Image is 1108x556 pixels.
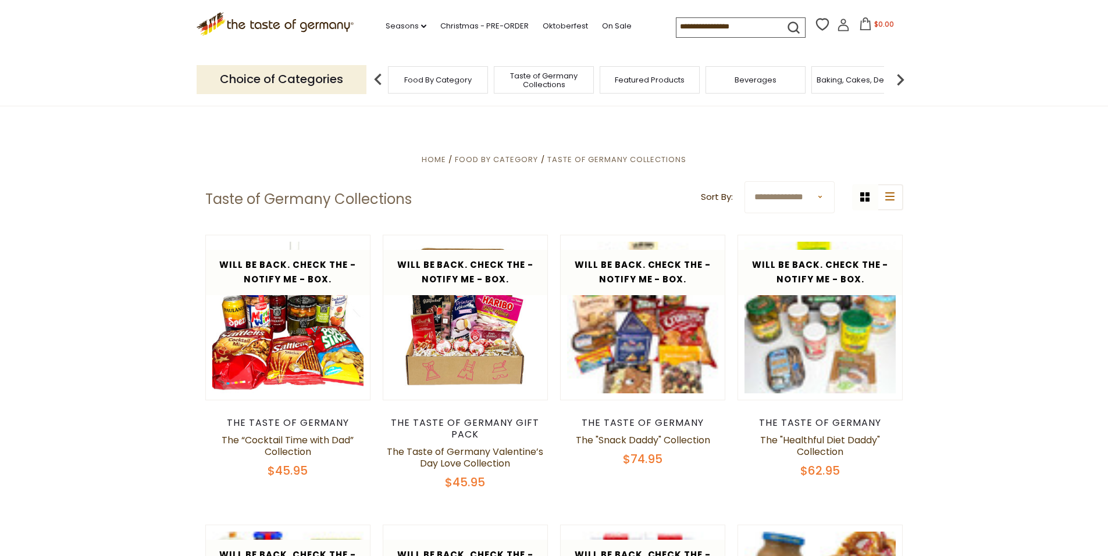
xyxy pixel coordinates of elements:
a: Baking, Cakes, Desserts [817,76,907,84]
img: The "Snack Daddy" Collection [561,235,725,400]
img: The “Cocktail Time with Dad” Collection [206,235,370,400]
a: Seasons [386,20,426,33]
img: previous arrow [366,68,390,91]
span: $74.95 [623,451,662,467]
a: Featured Products [615,76,685,84]
span: $45.95 [268,462,308,479]
a: The Taste of Germany Valentine’s Day Love Collection [387,445,543,470]
div: The Taste of Germany [560,417,726,429]
a: The "Snack Daddy" Collection [576,433,710,447]
a: Oktoberfest [543,20,588,33]
a: The “Cocktail Time with Dad” Collection [222,433,354,458]
a: Food By Category [404,76,472,84]
img: The Taste of Germany Valentine’s Day Love Collection [383,235,548,400]
span: $45.95 [445,474,485,490]
div: The Taste of Germany Gift Pack [383,417,548,440]
p: Choice of Categories [197,65,366,94]
label: Sort By: [701,190,733,205]
a: On Sale [602,20,632,33]
h1: Taste of Germany Collections [205,191,412,208]
span: $62.95 [800,462,840,479]
span: $0.00 [874,19,894,29]
a: The "Healthful Diet Daddy" Collection [760,433,880,458]
div: The Taste of Germany [205,417,371,429]
a: Taste of Germany Collections [547,154,686,165]
img: next arrow [889,68,912,91]
a: Taste of Germany Collections [497,71,590,89]
a: Beverages [735,76,776,84]
div: The Taste of Germany [738,417,903,429]
img: The "Healthful Diet Daddy" Collection [738,235,903,400]
a: Food By Category [455,154,538,165]
button: $0.00 [852,17,902,35]
a: Home [422,154,446,165]
a: Christmas - PRE-ORDER [440,20,529,33]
